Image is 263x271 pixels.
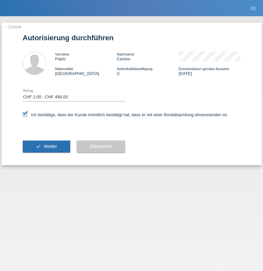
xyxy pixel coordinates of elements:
[44,144,57,149] span: Weiter
[23,34,241,42] h1: Autorisierung durchführen
[23,141,70,153] button: check Weiter
[117,67,152,71] span: Aufenthaltsbewilligung
[77,141,125,153] button: Abbrechen
[55,67,73,71] span: Nationalität
[247,6,260,10] a: menu
[3,24,21,29] a: ← Zurück
[90,144,112,149] span: Abbrechen
[117,66,178,76] div: C
[55,66,117,76] div: [GEOGRAPHIC_DATA]
[250,5,256,12] i: menu
[117,52,134,56] span: Nachname
[55,52,70,56] span: Vorname
[55,52,117,61] div: Patric
[23,112,228,117] label: Ich bestätige, dass der Kunde mündlich bestätigt hat, dass er mit einer Bonitätsprüfung einversta...
[117,52,178,61] div: Cantos
[36,144,41,149] i: check
[178,67,229,71] span: Einreisedatum gemäss Ausweis
[178,66,240,76] div: [DATE]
